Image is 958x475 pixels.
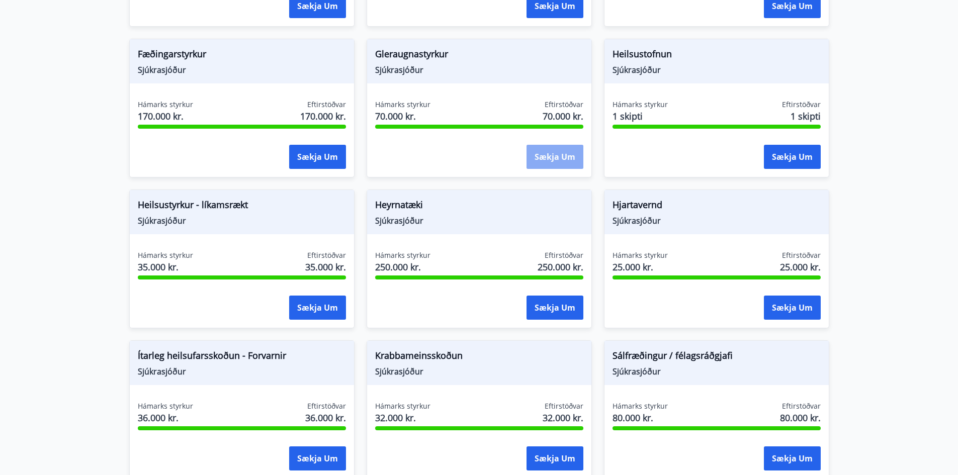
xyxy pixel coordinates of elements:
[307,100,346,110] span: Eftirstöðvar
[545,250,583,260] span: Eftirstöðvar
[527,446,583,470] button: Sækja um
[375,260,430,273] span: 250.000 kr.
[613,110,668,123] span: 1 skipti
[138,250,193,260] span: Hámarks styrkur
[289,446,346,470] button: Sækja um
[375,411,430,424] span: 32.000 kr.
[375,366,583,377] span: Sjúkrasjóður
[305,411,346,424] span: 36.000 kr.
[780,411,821,424] span: 80.000 kr.
[305,260,346,273] span: 35.000 kr.
[138,47,346,64] span: Fæðingarstyrkur
[543,110,583,123] span: 70.000 kr.
[138,100,193,110] span: Hámarks styrkur
[613,47,821,64] span: Heilsustofnun
[613,64,821,75] span: Sjúkrasjóður
[613,260,668,273] span: 25.000 kr.
[138,366,346,377] span: Sjúkrasjóður
[375,250,430,260] span: Hámarks styrkur
[545,100,583,110] span: Eftirstöðvar
[375,349,583,366] span: Krabbameinsskoðun
[538,260,583,273] span: 250.000 kr.
[613,366,821,377] span: Sjúkrasjóður
[780,260,821,273] span: 25.000 kr.
[764,145,821,169] button: Sækja um
[138,260,193,273] span: 35.000 kr.
[138,401,193,411] span: Hámarks styrkur
[300,110,346,123] span: 170.000 kr.
[375,100,430,110] span: Hámarks styrkur
[375,401,430,411] span: Hámarks styrkur
[138,349,346,366] span: Ítarleg heilsufarsskoðun - Forvarnir
[527,145,583,169] button: Sækja um
[613,411,668,424] span: 80.000 kr.
[138,64,346,75] span: Sjúkrasjóður
[791,110,821,123] span: 1 skipti
[375,47,583,64] span: Gleraugnastyrkur
[782,401,821,411] span: Eftirstöðvar
[613,215,821,226] span: Sjúkrasjóður
[613,349,821,366] span: Sálfræðingur / félagsráðgjafi
[138,110,193,123] span: 170.000 kr.
[138,198,346,215] span: Heilsustyrkur - líkamsrækt
[613,250,668,260] span: Hámarks styrkur
[375,198,583,215] span: Heyrnatæki
[545,401,583,411] span: Eftirstöðvar
[375,215,583,226] span: Sjúkrasjóður
[613,401,668,411] span: Hámarks styrkur
[138,411,193,424] span: 36.000 kr.
[764,296,821,320] button: Sækja um
[613,100,668,110] span: Hámarks styrkur
[543,411,583,424] span: 32.000 kr.
[764,446,821,470] button: Sækja um
[782,100,821,110] span: Eftirstöðvar
[527,296,583,320] button: Sækja um
[782,250,821,260] span: Eftirstöðvar
[289,145,346,169] button: Sækja um
[307,401,346,411] span: Eftirstöðvar
[138,215,346,226] span: Sjúkrasjóður
[375,110,430,123] span: 70.000 kr.
[289,296,346,320] button: Sækja um
[375,64,583,75] span: Sjúkrasjóður
[613,198,821,215] span: Hjartavernd
[307,250,346,260] span: Eftirstöðvar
